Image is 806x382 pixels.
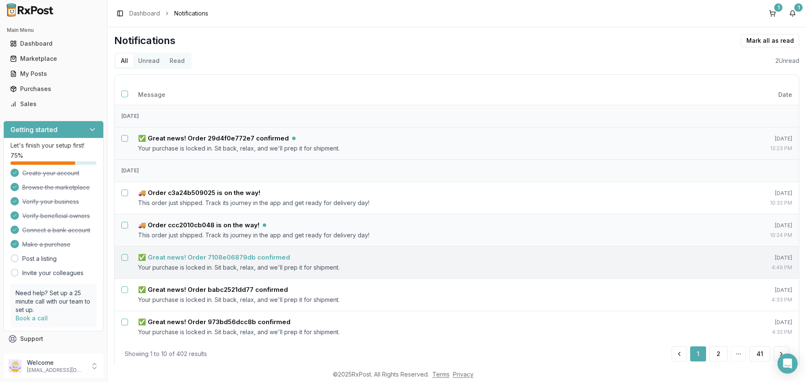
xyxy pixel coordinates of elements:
[453,371,474,378] a: Privacy
[138,328,707,336] p: Your purchase is locked in. Sit back, relax, and we'll prep it for shipment.
[165,54,190,68] button: Read
[10,125,58,135] h3: Getting started
[121,254,128,261] button: Select notification: ✅ Great news! Order 7108e06879db confirmed
[138,253,290,262] h5: ✅ Great news! Order 7108e06879db confirmed
[138,134,289,143] h5: ✅ Great news! Order 29d4f0e772e7 confirmed
[10,70,97,78] div: My Posts
[7,51,100,66] a: Marketplace
[121,222,128,229] button: Select notification: 🚚 Order ccc2010cb048 is on the way!
[116,54,133,68] button: All
[10,85,97,93] div: Purchases
[3,37,104,50] button: Dashboard
[16,289,92,314] p: Need help? Set up a 25 minute call with our team to set up.
[8,359,22,373] img: User avatar
[121,286,128,293] button: Select notification: ✅ Great news! Order babc2521dd77 confirmed
[777,353,798,374] div: Open Intercom Messenger
[138,286,288,294] h5: ✅ Great news! Order babc2521dd77 confirmed
[22,212,90,220] span: Verify beneficial owners
[22,169,79,177] span: Create your account
[721,199,792,207] div: 10:32 PM
[131,85,714,105] th: Message
[22,240,71,249] span: Make a purchase
[138,199,707,207] p: This order just shipped. Track its journey in the app and get ready for delivery day!
[3,82,104,96] button: Purchases
[10,100,97,108] div: Sales
[22,183,90,192] span: Browse the marketplace
[7,66,100,81] a: My Posts
[749,346,770,361] button: 41
[432,371,450,378] a: Terms
[3,97,104,111] button: Sales
[3,3,57,17] img: RxPost Logo
[721,296,792,304] div: 4:33 PM
[133,54,165,68] button: Unread
[7,36,100,51] a: Dashboard
[22,269,84,277] a: Invite your colleagues
[3,331,104,346] button: Support
[721,263,792,272] div: 4:49 PM
[138,221,259,229] h5: 🚚 Order ccc2010cb048 is on the way!
[774,3,782,12] div: 1
[138,296,707,304] p: Your purchase is locked in. Sit back, relax, and we'll prep it for shipment.
[121,135,128,142] button: Select notification: ✅ Great news! Order 29d4f0e772e7 confirmed
[741,34,799,47] button: Mark all as read
[3,346,104,361] button: Feedback
[10,39,97,48] div: Dashboard
[138,144,707,153] p: Your purchase is locked in. Sit back, relax, and we'll prep it for shipment.
[766,7,779,20] button: 1
[121,91,128,97] button: Select all notifications
[27,367,85,374] p: [EMAIL_ADDRESS][DOMAIN_NAME]
[775,190,792,196] span: [DATE]
[7,27,100,34] h2: Main Menu
[10,55,97,63] div: Marketplace
[174,9,208,18] span: Notifications
[690,346,706,361] button: 1
[114,34,175,47] h1: Notifications
[721,328,792,336] div: 4:32 PM
[22,197,79,206] span: Verify your business
[3,67,104,81] button: My Posts
[7,96,100,112] a: Sales
[16,314,48,322] a: Book a call
[10,141,97,150] p: Let's finish your setup first!
[138,263,707,272] p: Your purchase is locked in. Sit back, relax, and we'll prep it for shipment.
[775,57,799,65] div: 2 Unread
[775,286,792,293] span: [DATE]
[794,3,803,12] div: 1
[10,151,23,160] span: 75 %
[22,255,57,263] a: Post a listing
[121,319,128,325] button: Select notification: ✅ Great news! Order 973bd56dcc8b confirmed
[129,9,208,18] nav: breadcrumb
[22,226,90,234] span: Connect a bank account
[775,319,792,325] span: [DATE]
[786,7,799,20] button: 1
[27,359,85,367] p: Welcome
[3,52,104,65] button: Marketplace
[721,231,792,239] div: 10:24 PM
[121,190,128,196] button: Select notification: 🚚 Order c3a24b509025 is on the way!
[775,135,792,142] span: [DATE]
[7,81,100,96] a: Purchases
[775,222,792,229] span: [DATE]
[129,9,160,18] a: Dashboard
[138,189,260,197] h5: 🚚 Order c3a24b509025 is on the way!
[138,318,290,326] h5: ✅ Great news! Order 973bd56dcc8b confirmed
[775,254,792,261] span: [DATE]
[20,350,49,358] span: Feedback
[709,346,727,361] button: 2
[125,350,207,358] div: Showing 1 to 10 of 402 results
[138,231,707,239] p: This order just shipped. Track its journey in the app and get ready for delivery day!
[121,112,792,120] h4: [DATE]
[121,166,792,175] h4: [DATE]
[714,85,799,105] th: Date
[721,144,792,153] div: 12:23 PM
